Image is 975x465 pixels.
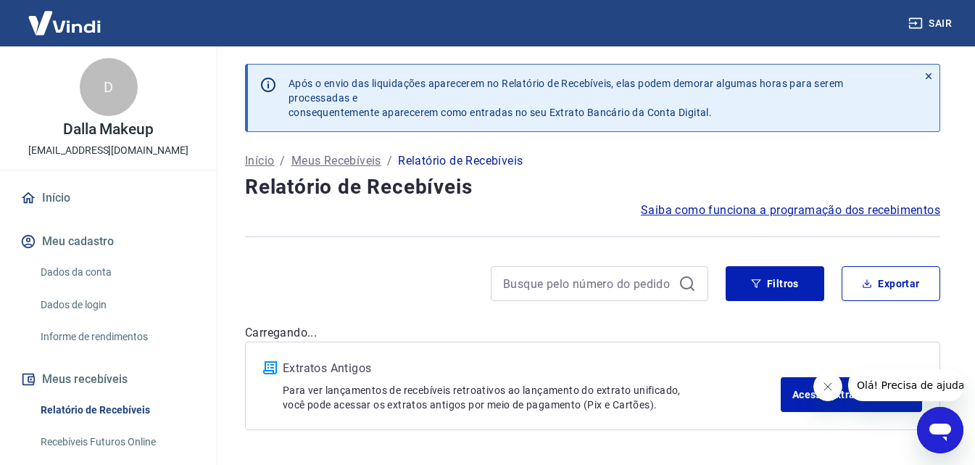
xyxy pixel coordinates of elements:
[503,273,673,295] input: Busque pelo número do pedido
[842,266,940,301] button: Exportar
[245,173,940,202] h4: Relatório de Recebíveis
[80,58,138,116] div: D
[905,10,958,37] button: Sair
[280,152,285,170] p: /
[848,369,963,401] iframe: Mensagem da empresa
[17,226,199,258] button: Meu cadastro
[641,202,940,219] a: Saiba como funciona a programação dos recebimentos
[35,258,199,287] a: Dados da conta
[28,143,188,158] p: [EMAIL_ADDRESS][DOMAIN_NAME]
[917,407,963,453] iframe: Botão para abrir a janela de mensagens
[245,324,940,342] p: Carregando...
[17,182,199,214] a: Início
[398,152,523,170] p: Relatório de Recebíveis
[283,360,781,377] p: Extratos Antigos
[283,383,781,412] p: Para ver lançamentos de recebíveis retroativos ao lançamento do extrato unificado, você pode aces...
[35,427,199,457] a: Recebíveis Futuros Online
[63,122,154,137] p: Dalla Makeup
[35,322,199,352] a: Informe de rendimentos
[35,395,199,425] a: Relatório de Recebíveis
[726,266,824,301] button: Filtros
[813,372,842,401] iframe: Fechar mensagem
[291,152,381,170] a: Meus Recebíveis
[35,290,199,320] a: Dados de login
[387,152,392,170] p: /
[17,363,199,395] button: Meus recebíveis
[17,1,112,45] img: Vindi
[289,76,906,120] p: Após o envio das liquidações aparecerem no Relatório de Recebíveis, elas podem demorar algumas ho...
[245,152,274,170] a: Início
[781,377,922,412] a: Acesse Extratos Antigos
[263,361,277,374] img: ícone
[9,10,122,22] span: Olá! Precisa de ajuda?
